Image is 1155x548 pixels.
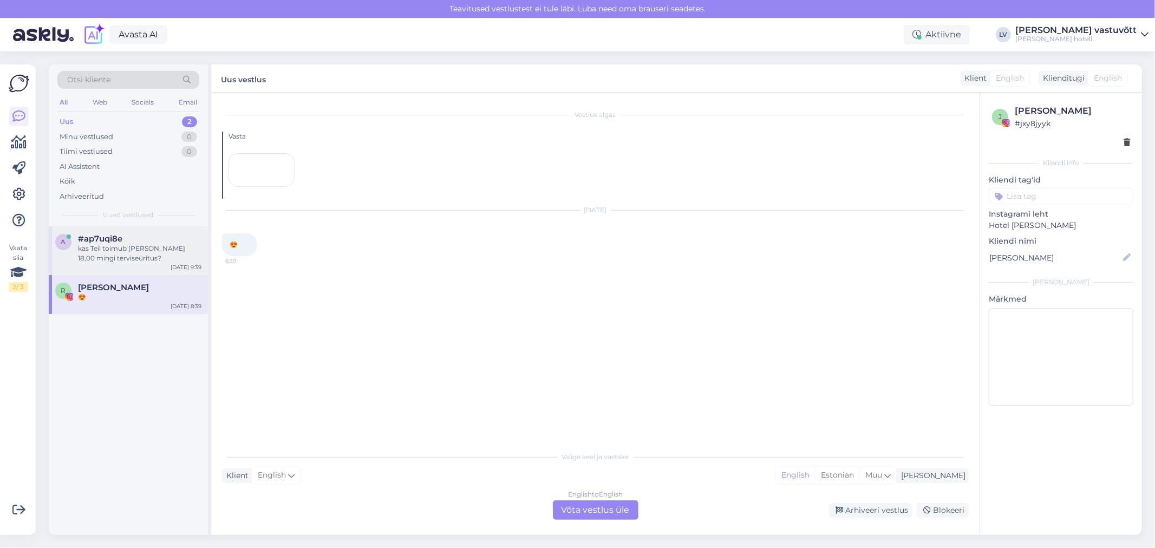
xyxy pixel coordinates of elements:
[78,244,201,263] div: kas Teil toimub [PERSON_NAME] 18,00 mingi terviseüritus?
[1015,26,1149,43] a: [PERSON_NAME] vastuvõtt[PERSON_NAME] hotell
[67,74,110,86] span: Otsi kliente
[1094,73,1122,84] span: English
[776,467,815,484] div: English
[989,174,1133,186] p: Kliendi tag'id
[996,27,1011,42] div: LV
[989,220,1133,231] p: Hotel [PERSON_NAME]
[61,286,66,295] span: R
[989,277,1133,287] div: [PERSON_NAME]
[60,161,100,172] div: AI Assistent
[1015,35,1137,43] div: [PERSON_NAME] hotell
[57,95,70,109] div: All
[78,234,122,244] span: #ap7uqi8e
[904,25,970,44] div: Aktiivne
[568,490,623,499] div: English to English
[9,243,28,292] div: Vaata siia
[60,191,104,202] div: Arhiveeritud
[181,132,197,142] div: 0
[989,236,1133,247] p: Kliendi nimi
[9,282,28,292] div: 2 / 3
[230,240,238,249] span: 😍
[61,238,66,246] span: a
[999,113,1002,121] span: j
[129,95,156,109] div: Socials
[222,205,969,215] div: [DATE]
[171,302,201,310] div: [DATE] 8:39
[989,252,1121,264] input: Lisa nimi
[60,146,113,157] div: Tiimi vestlused
[229,132,969,141] div: Vasta
[989,158,1133,168] div: Kliendi info
[60,132,113,142] div: Minu vestlused
[989,208,1133,220] p: Instagrami leht
[177,95,199,109] div: Email
[1015,26,1137,35] div: [PERSON_NAME] vastuvõtt
[182,116,197,127] div: 2
[78,283,149,292] span: Riina Märtson
[258,469,286,481] span: English
[225,257,266,265] span: 8:39
[865,470,882,480] span: Muu
[829,503,912,518] div: Arhiveeri vestlus
[989,293,1133,305] p: Märkmed
[1039,73,1085,84] div: Klienditugi
[60,116,74,127] div: Uus
[181,146,197,157] div: 0
[897,470,965,481] div: [PERSON_NAME]
[103,210,154,220] span: Uued vestlused
[960,73,987,84] div: Klient
[989,188,1133,204] input: Lisa tag
[1015,118,1130,129] div: # jxy8jyyk
[222,470,249,481] div: Klient
[1015,105,1130,118] div: [PERSON_NAME]
[917,503,969,518] div: Blokeeri
[171,263,201,271] div: [DATE] 9:39
[996,73,1024,84] span: English
[90,95,109,109] div: Web
[553,500,638,520] div: Võta vestlus üle
[78,292,201,302] div: 😍
[9,73,29,94] img: Askly Logo
[222,110,969,120] div: Vestlus algas
[815,467,859,484] div: Estonian
[222,452,969,462] div: Valige keel ja vastake
[60,176,75,187] div: Kõik
[109,25,167,44] a: Avasta AI
[82,23,105,46] img: explore-ai
[221,71,266,86] label: Uus vestlus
